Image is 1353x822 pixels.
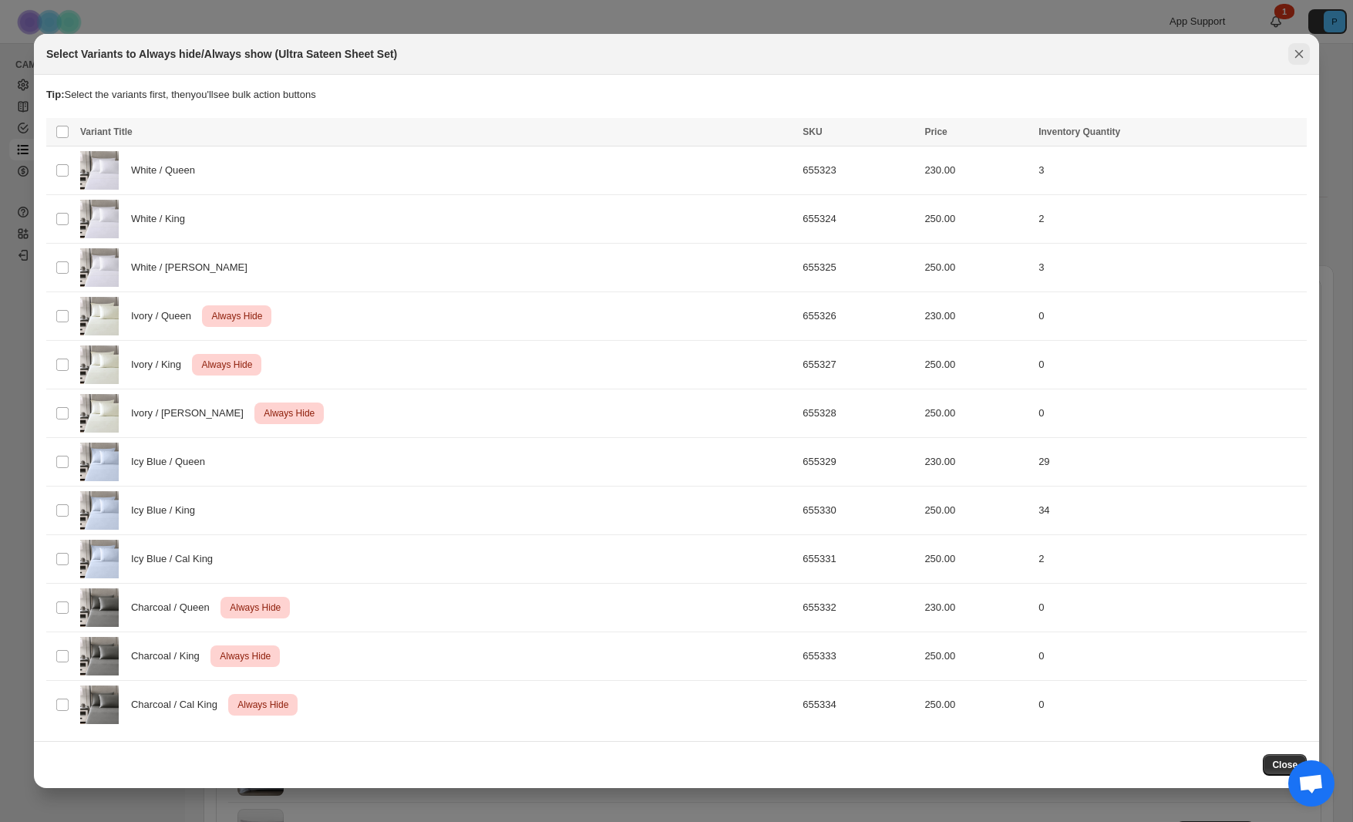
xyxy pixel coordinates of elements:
td: 0 [1034,584,1307,632]
span: Always Hide [234,696,291,714]
img: charcoal-ultra-sateen1.jpg [80,637,119,675]
td: 655334 [798,681,920,729]
td: 250.00 [920,389,1034,438]
span: White / King [131,211,194,227]
img: white-ultra-sateen1.jpg [80,151,119,190]
td: 3 [1034,244,1307,292]
td: 250.00 [920,195,1034,244]
td: 655327 [798,341,920,389]
td: 655324 [798,195,920,244]
td: 655328 [798,389,920,438]
img: icyblue-ultra-sateen1.jpg [80,443,119,481]
span: Always Hide [208,307,265,325]
span: Always Hide [227,598,284,617]
span: SKU [803,126,822,137]
img: ivory-ultra-sateen1.jpg [80,394,119,433]
td: 655331 [798,535,920,584]
span: Icy Blue / Queen [131,454,214,470]
img: ivory-ultra-sateen1.jpg [80,297,119,335]
span: Icy Blue / Cal King [131,551,221,567]
span: Close [1272,759,1297,771]
td: 250.00 [920,341,1034,389]
td: 0 [1034,681,1307,729]
td: 29 [1034,438,1307,487]
td: 655323 [798,147,920,195]
td: 230.00 [920,584,1034,632]
td: 230.00 [920,292,1034,341]
img: white-ultra-sateen1.jpg [80,248,119,287]
td: 0 [1034,341,1307,389]
td: 655330 [798,487,920,535]
span: Charcoal / Queen [131,600,218,615]
span: Charcoal / King [131,649,208,664]
span: White / [PERSON_NAME] [131,260,256,275]
span: Price [924,126,947,137]
td: 250.00 [920,535,1034,584]
td: 250.00 [920,487,1034,535]
img: ivory-ultra-sateen1.jpg [80,345,119,384]
td: 0 [1034,389,1307,438]
button: Close [1263,754,1307,776]
td: 655329 [798,438,920,487]
td: 250.00 [920,681,1034,729]
h2: Select Variants to Always hide/Always show (Ultra Sateen Sheet Set) [46,46,397,62]
span: Ivory / King [131,357,190,372]
span: Ivory / Queen [131,308,200,324]
span: Always Hide [217,647,274,665]
td: 2 [1034,535,1307,584]
td: 3 [1034,147,1307,195]
img: charcoal-ultra-sateen1.jpg [80,686,119,724]
td: 655326 [798,292,920,341]
img: icyblue-ultra-sateen1.jpg [80,540,119,578]
span: Always Hide [261,404,318,423]
td: 655325 [798,244,920,292]
span: Inventory Quantity [1038,126,1120,137]
span: Ivory / [PERSON_NAME] [131,406,252,421]
td: 655333 [798,632,920,681]
div: Open chat [1288,760,1334,807]
img: icyblue-ultra-sateen1.jpg [80,491,119,530]
td: 0 [1034,292,1307,341]
span: Always Hide [198,355,255,374]
span: Variant Title [80,126,133,137]
td: 0 [1034,632,1307,681]
td: 655332 [798,584,920,632]
td: 230.00 [920,438,1034,487]
button: Close [1288,43,1310,65]
span: White / Queen [131,163,204,178]
td: 230.00 [920,147,1034,195]
span: Charcoal / Cal King [131,697,226,713]
td: 34 [1034,487,1307,535]
img: charcoal-ultra-sateen1.jpg [80,588,119,627]
strong: Tip: [46,89,65,100]
p: Select the variants first, then you'll see bulk action buttons [46,87,1307,103]
td: 250.00 [920,632,1034,681]
td: 2 [1034,195,1307,244]
span: Icy Blue / King [131,503,204,518]
td: 250.00 [920,244,1034,292]
img: white-ultra-sateen1.jpg [80,200,119,238]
